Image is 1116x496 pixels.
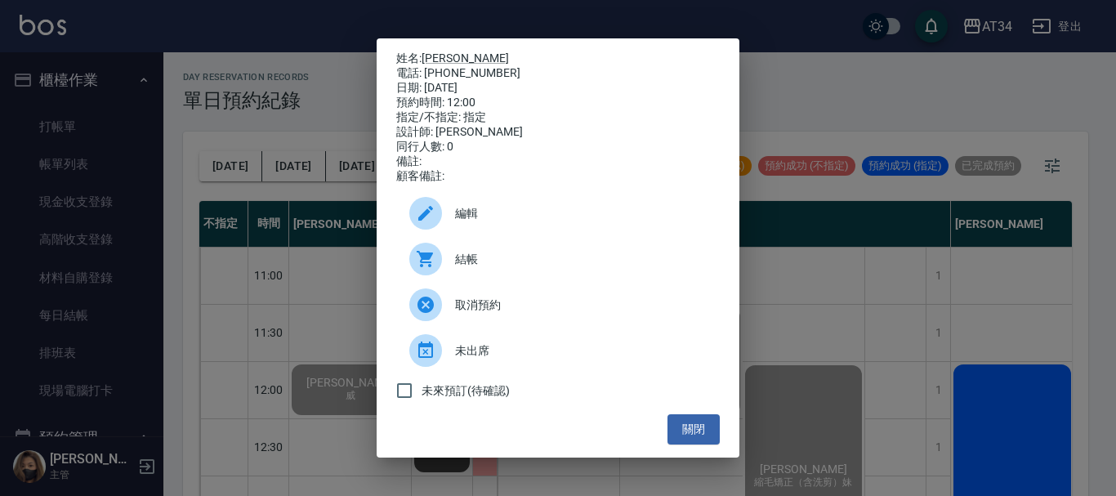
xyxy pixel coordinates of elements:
button: 關閉 [667,414,720,445]
span: 取消預約 [455,297,707,314]
a: 結帳 [396,236,720,282]
div: 備註: [396,154,720,169]
div: 設計師: [PERSON_NAME] [396,125,720,140]
div: 指定/不指定: 指定 [396,110,720,125]
span: 未出席 [455,342,707,360]
div: 同行人數: 0 [396,140,720,154]
div: 日期: [DATE] [396,81,720,96]
span: 結帳 [455,251,707,268]
div: 顧客備註: [396,169,720,184]
div: 編輯 [396,190,720,236]
div: 預約時間: 12:00 [396,96,720,110]
a: [PERSON_NAME] [422,51,509,65]
div: 取消預約 [396,282,720,328]
p: 姓名: [396,51,720,66]
span: 編輯 [455,205,707,222]
span: 未來預訂(待確認) [422,382,510,400]
div: 電話: [PHONE_NUMBER] [396,66,720,81]
div: 未出席 [396,328,720,373]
